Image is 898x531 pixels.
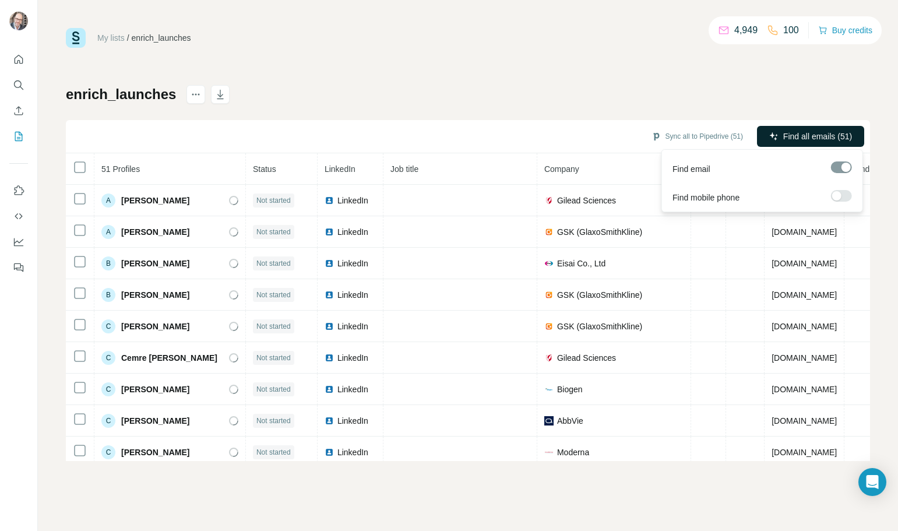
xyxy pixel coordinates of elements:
[337,446,368,458] span: LinkedIn
[557,195,616,206] span: Gilead Sciences
[9,180,28,201] button: Use Surfe on LinkedIn
[256,258,291,269] span: Not started
[783,131,852,142] span: Find all emails (51)
[858,468,886,496] div: Open Intercom Messenger
[9,126,28,147] button: My lists
[672,192,739,203] span: Find mobile phone
[9,257,28,278] button: Feedback
[337,226,368,238] span: LinkedIn
[325,227,334,237] img: LinkedIn logo
[544,227,554,237] img: company-logo
[256,321,291,332] span: Not started
[256,227,291,237] span: Not started
[66,28,86,48] img: Surfe Logo
[544,259,554,268] img: company-logo
[121,258,189,269] span: [PERSON_NAME]
[101,288,115,302] div: B
[9,231,28,252] button: Dashboard
[97,33,125,43] a: My lists
[9,206,28,227] button: Use Surfe API
[121,384,189,395] span: [PERSON_NAME]
[557,226,642,238] span: GSK (GlaxoSmithKline)
[337,321,368,332] span: LinkedIn
[256,447,291,458] span: Not started
[9,12,28,30] img: Avatar
[337,384,368,395] span: LinkedIn
[557,446,589,458] span: Moderna
[256,353,291,363] span: Not started
[544,448,554,457] img: company-logo
[101,319,115,333] div: C
[544,290,554,300] img: company-logo
[325,448,334,457] img: LinkedIn logo
[121,352,217,364] span: Cemre [PERSON_NAME]
[256,416,291,426] span: Not started
[544,196,554,205] img: company-logo
[101,256,115,270] div: B
[544,416,554,425] img: company-logo
[9,100,28,121] button: Enrich CSV
[121,289,189,301] span: [PERSON_NAME]
[101,351,115,365] div: C
[325,353,334,363] img: LinkedIn logo
[337,415,368,427] span: LinkedIn
[66,85,176,104] h1: enrich_launches
[557,352,616,364] span: Gilead Sciences
[544,164,579,174] span: Company
[772,227,837,237] span: [DOMAIN_NAME]
[325,259,334,268] img: LinkedIn logo
[643,128,751,145] button: Sync all to Pipedrive (51)
[325,322,334,331] img: LinkedIn logo
[818,22,872,38] button: Buy credits
[101,445,115,459] div: C
[557,415,583,427] span: AbbVie
[256,384,291,395] span: Not started
[186,85,205,104] button: actions
[390,164,418,174] span: Job title
[121,446,189,458] span: [PERSON_NAME]
[325,385,334,394] img: LinkedIn logo
[256,290,291,300] span: Not started
[672,163,710,175] span: Find email
[9,49,28,70] button: Quick start
[256,195,291,206] span: Not started
[772,353,837,363] span: [DOMAIN_NAME]
[772,259,837,268] span: [DOMAIN_NAME]
[101,414,115,428] div: C
[101,194,115,208] div: A
[121,415,189,427] span: [PERSON_NAME]
[132,32,191,44] div: enrich_launches
[772,385,837,394] span: [DOMAIN_NAME]
[851,164,882,174] span: Landline
[121,195,189,206] span: [PERSON_NAME]
[337,289,368,301] span: LinkedIn
[557,258,605,269] span: Eisai Co., Ltd
[544,385,554,394] img: company-logo
[772,416,837,425] span: [DOMAIN_NAME]
[337,195,368,206] span: LinkedIn
[127,32,129,44] li: /
[557,289,642,301] span: GSK (GlaxoSmithKline)
[325,416,334,425] img: LinkedIn logo
[757,126,864,147] button: Find all emails (51)
[9,75,28,96] button: Search
[121,226,189,238] span: [PERSON_NAME]
[101,382,115,396] div: C
[101,225,115,239] div: A
[121,321,189,332] span: [PERSON_NAME]
[325,164,355,174] span: LinkedIn
[544,322,554,331] img: company-logo
[772,322,837,331] span: [DOMAIN_NAME]
[325,196,334,205] img: LinkedIn logo
[101,164,140,174] span: 51 Profiles
[337,352,368,364] span: LinkedIn
[337,258,368,269] span: LinkedIn
[253,164,276,174] span: Status
[557,321,642,332] span: GSK (GlaxoSmithKline)
[772,290,837,300] span: [DOMAIN_NAME]
[783,23,799,37] p: 100
[325,290,334,300] img: LinkedIn logo
[734,23,758,37] p: 4,949
[544,353,554,363] img: company-logo
[557,384,583,395] span: Biogen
